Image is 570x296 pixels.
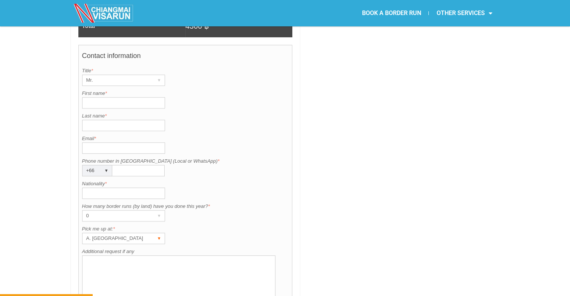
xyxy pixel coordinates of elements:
label: Pick me up at: [82,225,289,233]
label: Email [82,135,289,142]
a: OTHER SERVICES [429,5,500,22]
h4: Contact information [82,48,289,67]
label: Last name [82,112,289,120]
div: Mr. [83,75,150,85]
div: +66 [83,165,98,176]
div: A. [GEOGRAPHIC_DATA] [83,233,150,244]
label: How many border runs (by land) have you done this year? [82,203,289,210]
div: ▾ [154,233,165,244]
label: Nationality [82,180,289,188]
label: Title [82,67,289,75]
label: Phone number in [GEOGRAPHIC_DATA] (Local or WhatsApp) [82,157,289,165]
label: First name [82,90,289,97]
div: ▾ [154,211,165,221]
div: ▾ [101,165,112,176]
div: ▾ [154,75,165,85]
div: 0 [83,211,150,221]
label: Additional request if any [82,248,289,255]
nav: Menu [285,5,500,22]
a: BOOK A BORDER RUN [354,5,428,22]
